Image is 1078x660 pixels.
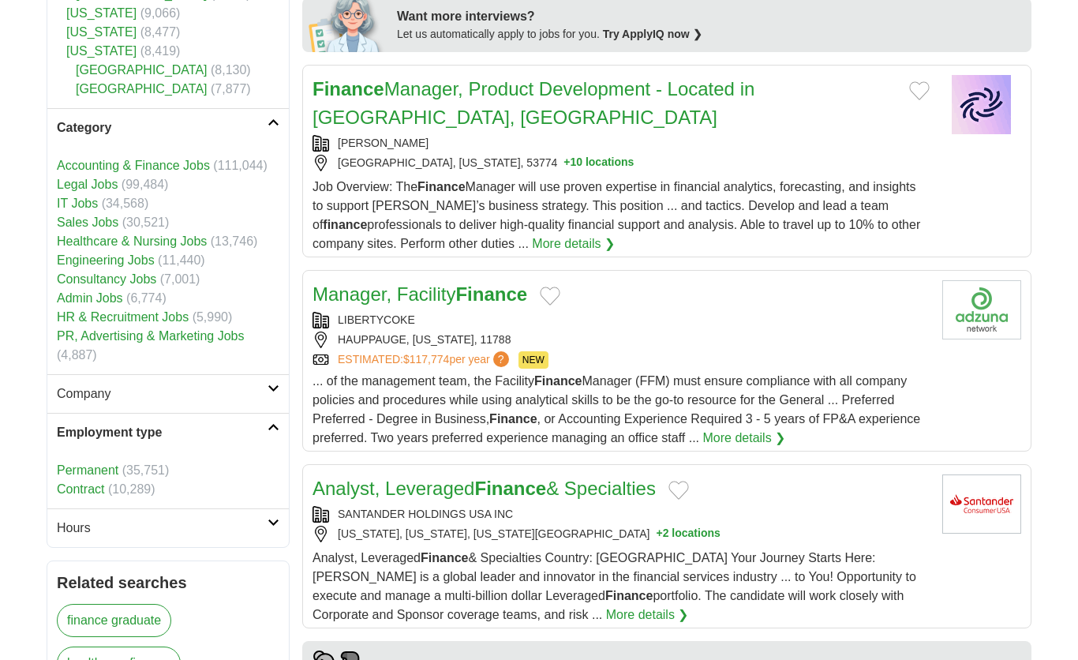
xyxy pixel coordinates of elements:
[102,197,149,210] span: (34,568)
[47,374,289,413] a: Company
[122,178,169,191] span: (99,484)
[47,508,289,547] a: Hours
[656,526,720,542] button: +2 locations
[909,81,930,100] button: Add to favorite jobs
[211,63,251,77] span: (8,130)
[126,291,167,305] span: (6,774)
[313,526,930,542] div: [US_STATE], [US_STATE], [US_STATE][GEOGRAPHIC_DATA]
[76,63,208,77] a: [GEOGRAPHIC_DATA]
[140,6,181,20] span: (9,066)
[417,180,465,193] strong: Finance
[942,75,1021,134] img: Company logo
[193,310,233,324] span: (5,990)
[474,478,546,499] strong: Finance
[605,589,653,602] strong: Finance
[323,218,367,231] strong: finance
[313,135,930,152] div: [PERSON_NAME]
[66,44,137,58] a: [US_STATE]
[668,481,689,500] button: Add to favorite jobs
[313,551,916,621] span: Analyst, Leveraged & Specialties Country: [GEOGRAPHIC_DATA] Your Journey Starts Here: [PERSON_NAM...
[211,82,251,96] span: (7,877)
[540,287,560,306] button: Add to favorite jobs
[57,519,268,538] h2: Hours
[603,28,702,40] a: Try ApplyIQ now ❯
[57,329,244,343] a: PR, Advertising & Marketing Jobs
[57,571,279,594] h2: Related searches
[57,197,98,210] a: IT Jobs
[57,234,207,248] a: Healthcare & Nursing Jobs
[57,463,118,477] a: Permanent
[313,478,656,499] a: Analyst, LeveragedFinance& Specialties
[493,351,509,367] span: ?
[76,82,208,96] a: [GEOGRAPHIC_DATA]
[57,159,210,172] a: Accounting & Finance Jobs
[313,78,384,99] strong: Finance
[47,108,289,147] a: Category
[703,429,786,448] a: More details ❯
[313,78,754,128] a: FinanceManager, Product Development - Located in [GEOGRAPHIC_DATA], [GEOGRAPHIC_DATA]
[421,551,468,564] strong: Finance
[313,506,930,523] div: SANTANDER HOLDINGS USA INC
[66,25,137,39] a: [US_STATE]
[47,413,289,452] a: Employment type
[211,234,258,248] span: (13,746)
[313,180,920,250] span: Job Overview: The Manager will use proven expertise in financial analytics, forecasting, and insi...
[942,474,1021,534] img: Company logo
[313,283,527,305] a: Manager, FacilityFinance
[57,604,171,637] a: finance graduate
[140,44,181,58] span: (8,419)
[489,412,537,426] strong: Finance
[57,291,123,305] a: Admin Jobs
[563,155,634,171] button: +10 locations
[57,253,155,267] a: Engineering Jobs
[57,384,268,403] h2: Company
[313,374,920,444] span: ... of the management team, the Facility Manager (FFM) must ensure compliance with all company po...
[158,253,205,267] span: (11,440)
[338,351,512,369] a: ESTIMATED:$117,774per year?
[455,283,527,305] strong: Finance
[518,351,548,369] span: NEW
[57,423,268,442] h2: Employment type
[313,312,930,328] div: LIBERTYCOKE
[313,332,930,348] div: HAUPPAUGE, [US_STATE], 11788
[532,234,615,253] a: More details ❯
[403,353,449,366] span: $117,774
[57,178,118,191] a: Legal Jobs
[563,155,570,171] span: +
[160,272,200,286] span: (7,001)
[606,606,689,624] a: More details ❯
[57,272,156,286] a: Consultancy Jobs
[122,463,170,477] span: (35,751)
[57,310,189,324] a: HR & Recruitment Jobs
[313,155,930,171] div: [GEOGRAPHIC_DATA], [US_STATE], 53774
[534,374,582,388] strong: Finance
[397,7,1022,26] div: Want more interviews?
[57,118,268,137] h2: Category
[108,482,155,496] span: (10,289)
[57,348,97,362] span: (4,887)
[57,216,118,229] a: Sales Jobs
[942,280,1021,339] img: Company logo
[57,482,104,496] a: Contract
[656,526,662,542] span: +
[122,216,170,229] span: (30,521)
[213,159,268,172] span: (111,044)
[66,6,137,20] a: [US_STATE]
[397,26,1022,43] div: Let us automatically apply to jobs for you.
[140,25,181,39] span: (8,477)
